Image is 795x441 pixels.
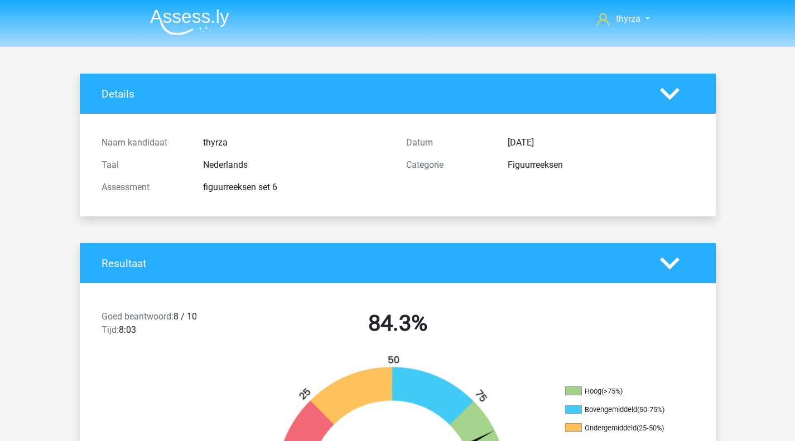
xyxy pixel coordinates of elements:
[616,13,640,24] span: thyrza
[565,405,677,415] li: Bovengemiddeld
[195,136,398,149] div: thyrza
[499,158,702,172] div: Figuurreeksen
[637,424,664,432] div: (25-50%)
[102,257,643,270] h4: Resultaat
[102,88,643,100] h4: Details
[398,136,499,149] div: Datum
[93,310,245,341] div: 8 / 10 8:03
[637,405,664,414] div: (50-75%)
[93,158,195,172] div: Taal
[398,158,499,172] div: Categorie
[102,311,174,322] span: Goed beantwoord:
[499,136,702,149] div: [DATE]
[150,9,229,35] img: Assessly
[601,387,623,395] div: (>75%)
[254,310,542,337] h2: 84.3%
[93,181,195,194] div: Assessment
[565,386,677,396] li: Hoog
[195,158,398,172] div: Nederlands
[565,423,677,433] li: Ondergemiddeld
[93,136,195,149] div: Naam kandidaat
[592,12,654,26] a: thyrza
[102,324,119,335] span: Tijd:
[195,181,398,194] div: figuurreeksen set 6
